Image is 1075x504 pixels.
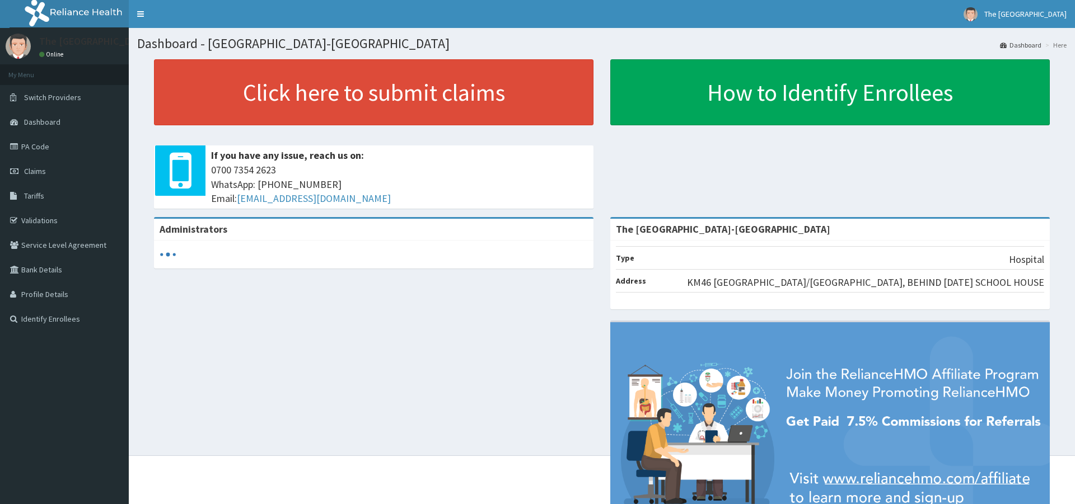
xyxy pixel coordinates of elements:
img: User Image [964,7,978,21]
a: Online [39,50,66,58]
a: [EMAIL_ADDRESS][DOMAIN_NAME] [237,192,391,205]
p: KM46 [GEOGRAPHIC_DATA]/[GEOGRAPHIC_DATA], BEHIND [DATE] SCHOOL HOUSE [687,275,1044,290]
b: Type [616,253,634,263]
a: Click here to submit claims [154,59,593,125]
a: Dashboard [1000,40,1041,50]
strong: The [GEOGRAPHIC_DATA]-[GEOGRAPHIC_DATA] [616,223,830,235]
b: Address [616,276,646,286]
svg: audio-loading [160,246,176,263]
span: 0700 7354 2623 WhatsApp: [PHONE_NUMBER] Email: [211,163,588,206]
li: Here [1043,40,1067,50]
span: The [GEOGRAPHIC_DATA] [984,9,1067,19]
b: Administrators [160,223,227,235]
span: Claims [24,166,46,176]
b: If you have any issue, reach us on: [211,149,364,162]
h1: Dashboard - [GEOGRAPHIC_DATA]-[GEOGRAPHIC_DATA] [137,36,1067,51]
span: Dashboard [24,117,60,127]
span: Tariffs [24,191,44,201]
a: How to Identify Enrollees [610,59,1050,125]
span: Switch Providers [24,92,81,102]
p: Hospital [1009,252,1044,267]
img: User Image [6,34,31,59]
p: The [GEOGRAPHIC_DATA] [39,36,151,46]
